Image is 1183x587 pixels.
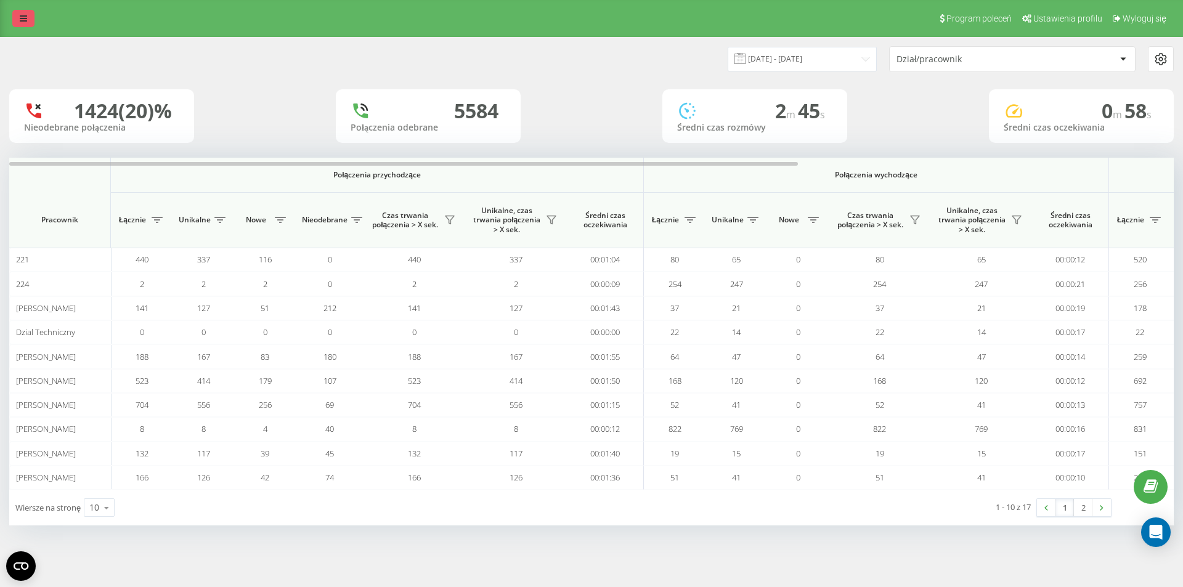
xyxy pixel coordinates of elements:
span: 414 [197,375,210,386]
td: 00:00:19 [1032,296,1109,320]
span: Unikalne, czas trwania połączenia > X sek. [937,206,1007,235]
div: 5584 [454,99,498,123]
span: 0 [263,326,267,338]
span: 65 [732,254,741,265]
a: 1 [1055,499,1074,516]
span: Program poleceń [946,14,1012,23]
span: 254 [669,278,681,289]
div: Połączenia odebrane [351,123,506,133]
td: 00:00:17 [1032,442,1109,466]
span: 224 [16,278,29,289]
span: 247 [975,278,988,289]
span: 37 [876,302,884,314]
span: 15 [977,448,986,459]
span: [PERSON_NAME] [16,423,76,434]
td: 00:01:50 [567,369,644,393]
td: 00:00:10 [1032,466,1109,490]
span: 141 [136,302,148,314]
span: 132 [408,448,421,459]
span: 127 [510,302,522,314]
span: 51 [876,472,884,483]
span: 0 [1102,97,1124,124]
span: Łącznie [117,215,148,225]
span: 47 [977,351,986,362]
span: 0 [328,254,332,265]
span: 41 [977,472,986,483]
span: 523 [136,375,148,386]
span: Wiersze na stronę [15,502,81,513]
span: 117 [510,448,522,459]
td: 00:00:12 [1032,369,1109,393]
span: 37 [670,302,679,314]
span: 769 [975,423,988,434]
span: 0 [328,278,332,289]
span: 2 [201,278,206,289]
span: 64 [876,351,884,362]
span: 41 [977,399,986,410]
span: s [1147,108,1152,121]
button: Open CMP widget [6,551,36,581]
span: 120 [975,375,988,386]
span: 0 [328,326,332,338]
span: [PERSON_NAME] [16,399,76,410]
span: 41 [732,472,741,483]
span: 212 [323,302,336,314]
span: 523 [408,375,421,386]
span: 120 [730,375,743,386]
td: 00:01:40 [567,442,644,466]
span: 0 [796,302,800,314]
span: 52 [670,399,679,410]
span: Nowe [773,215,804,225]
span: [PERSON_NAME] [16,302,76,314]
span: Łącznie [650,215,681,225]
span: 42 [261,472,269,483]
span: 188 [408,351,421,362]
span: 14 [732,326,741,338]
span: 166 [136,472,148,483]
span: 2 [263,278,267,289]
span: [PERSON_NAME] [16,472,76,483]
td: 00:01:15 [567,393,644,417]
span: 221 [16,254,29,265]
span: Unikalne [712,215,744,225]
span: Dzial Techniczny [16,326,75,338]
span: 692 [1134,375,1147,386]
span: Czas trwania połączenia > X sek. [835,211,906,230]
span: 259 [1134,351,1147,362]
span: 40 [325,423,334,434]
span: 0 [796,375,800,386]
span: Średni czas oczekiwania [576,211,634,230]
span: 254 [873,278,886,289]
span: 167 [197,351,210,362]
span: 337 [510,254,522,265]
span: 14 [977,326,986,338]
span: Ustawienia profilu [1033,14,1102,23]
span: 39 [261,448,269,459]
span: 47 [732,351,741,362]
span: [PERSON_NAME] [16,351,76,362]
span: 180 [323,351,336,362]
td: 00:00:21 [1032,272,1109,296]
span: 8 [412,423,417,434]
span: 0 [796,326,800,338]
td: 00:00:16 [1032,417,1109,441]
span: 45 [798,97,825,124]
span: 69 [325,399,334,410]
span: 769 [730,423,743,434]
span: 822 [669,423,681,434]
span: Nieodebrane [302,215,348,225]
span: 168 [873,375,886,386]
div: Średni czas rozmówy [677,123,832,133]
span: 58 [1124,97,1152,124]
span: 2 [775,97,798,124]
span: 0 [796,423,800,434]
span: 74 [325,472,334,483]
span: 21 [732,302,741,314]
span: s [820,108,825,121]
td: 00:00:14 [1032,344,1109,368]
span: 8 [140,423,144,434]
span: 126 [197,472,210,483]
span: 0 [796,472,800,483]
span: 822 [873,423,886,434]
span: 0 [201,326,206,338]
